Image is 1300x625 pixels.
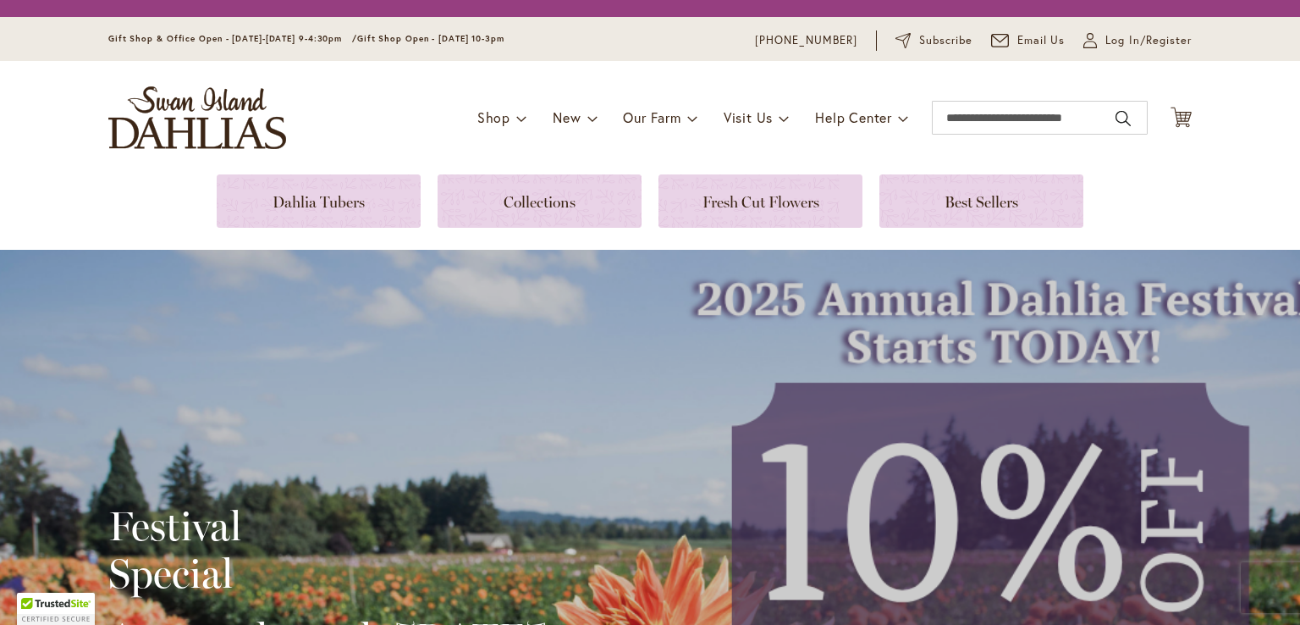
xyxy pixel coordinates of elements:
a: store logo [108,86,286,149]
span: Gift Shop & Office Open - [DATE]-[DATE] 9-4:30pm / [108,33,357,44]
a: Log In/Register [1083,32,1192,49]
span: Our Farm [623,108,680,126]
span: New [553,108,581,126]
span: Help Center [815,108,892,126]
button: Search [1115,105,1131,132]
span: Email Us [1017,32,1066,49]
h2: Festival Special [108,502,548,597]
a: Subscribe [895,32,972,49]
span: Shop [477,108,510,126]
a: Email Us [991,32,1066,49]
span: Gift Shop Open - [DATE] 10-3pm [357,33,504,44]
span: Visit Us [724,108,773,126]
span: Log In/Register [1105,32,1192,49]
div: TrustedSite Certified [17,593,95,625]
a: [PHONE_NUMBER] [755,32,857,49]
span: Subscribe [919,32,972,49]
